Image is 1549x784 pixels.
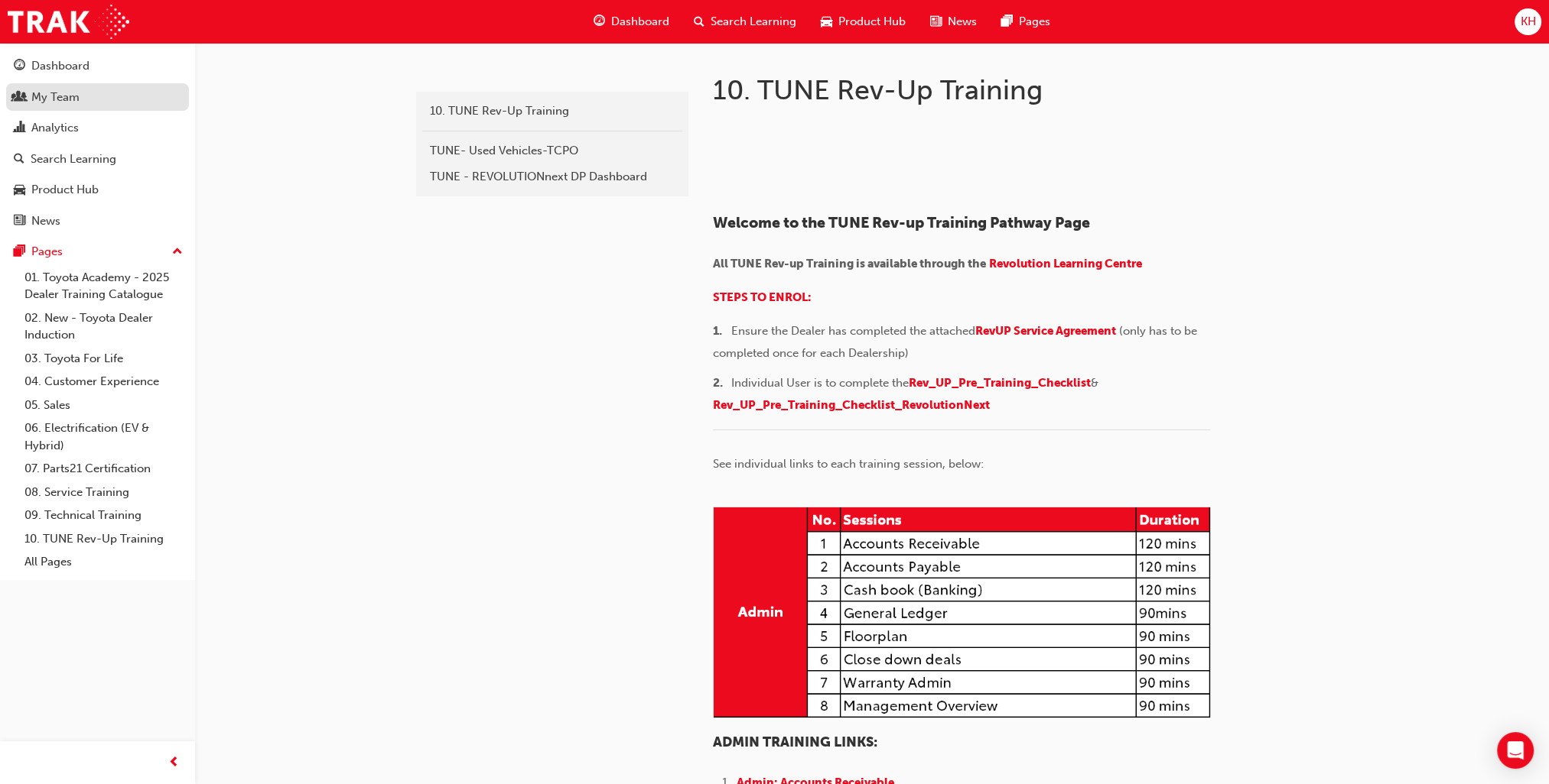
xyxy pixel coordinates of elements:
a: 07. Parts21 Certification [18,457,189,481]
span: guage-icon [594,12,605,31]
span: Pages [1019,13,1050,31]
div: News [31,212,60,230]
span: KH [1520,13,1535,31]
a: Product Hub [6,176,189,204]
span: pages-icon [14,245,25,259]
a: Revolution Learning Centre [989,257,1142,271]
div: My Team [31,89,80,106]
div: Open Intercom Messenger [1497,732,1534,769]
button: Pages [6,238,189,266]
a: 03. Toyota For Life [18,347,189,371]
div: Product Hub [31,181,99,199]
a: Rev_UP_Pre_Training_Checklist [909,376,1091,390]
div: Search Learning [31,151,116,168]
span: search-icon [694,12,705,31]
span: pages-icon [1001,12,1013,31]
a: 01. Toyota Academy - 2025 Dealer Training Catalogue [18,266,189,306]
div: Analytics [31,119,79,137]
a: STEPS TO ENROL: [713,290,812,304]
span: Individual User is to complete the [731,376,909,390]
span: car-icon [821,12,832,31]
div: Dashboard [31,57,89,75]
span: Product Hub [838,13,906,31]
a: TUNE- Used Vehicles-TCPO [422,138,682,164]
div: 10. TUNE Rev-Up Training [430,102,675,120]
a: All Pages [18,550,189,574]
span: up-icon [172,242,183,262]
a: Analytics [6,114,189,142]
a: news-iconNews [918,6,989,37]
span: 1. ​ [713,324,731,338]
span: car-icon [14,183,25,197]
a: 09. Technical Training [18,504,189,527]
span: news-icon [930,12,942,31]
a: Search Learning [6,145,189,173]
span: See individual links to each training session, below: [713,457,984,471]
a: 02. New - Toyota Dealer Induction [18,306,189,347]
a: My Team [6,83,189,112]
a: Dashboard [6,52,189,80]
span: search-icon [14,153,24,167]
span: people-icon [14,91,25,105]
span: prev-icon [168,753,180,773]
span: Search Learning [711,13,796,31]
span: News [948,13,977,31]
span: guage-icon [14,60,25,73]
span: Welcome to the TUNE Rev-up Training Pathway Page [713,214,1090,232]
a: 10. TUNE Rev-Up Training [422,98,682,125]
span: news-icon [14,215,25,228]
a: pages-iconPages [989,6,1062,37]
a: guage-iconDashboard [581,6,682,37]
a: car-iconProduct Hub [809,6,918,37]
span: All TUNE Rev-up Training is available through the [713,257,986,271]
a: News [6,207,189,235]
h1: 10. TUNE Rev-Up Training [713,73,1215,107]
span: Ensure the Dealer has completed the attached [731,324,975,338]
div: TUNE - REVOLUTIONnext DP Dashboard [430,168,675,186]
span: 2. ​ [713,376,731,390]
a: 04. Customer Experience [18,370,189,394]
button: KH [1515,8,1541,35]
a: search-iconSearch Learning [682,6,809,37]
span: Dashboard [611,13,669,31]
a: RevUP Service Agreement [975,324,1116,338]
a: Rev_UP_Pre_Training_Checklist_RevolutionNext [713,398,990,412]
div: TUNE- Used Vehicles-TCPO [430,142,675,160]
span: & [1091,376,1098,390]
span: chart-icon [14,121,25,135]
a: 06. Electrification (EV & Hybrid) [18,416,189,457]
img: Trak [8,5,129,39]
a: 05. Sales [18,394,189,417]
a: 08. Service Training [18,481,189,504]
button: DashboardMy TeamAnalyticsSearch LearningProduct HubNews [6,49,189,238]
div: Pages [31,243,63,261]
a: 10. TUNE Rev-Up Training [18,527,189,551]
a: TUNE - REVOLUTIONnext DP Dashboard [422,164,682,190]
span: ADMIN TRAINING LINKS: [713,734,877,750]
